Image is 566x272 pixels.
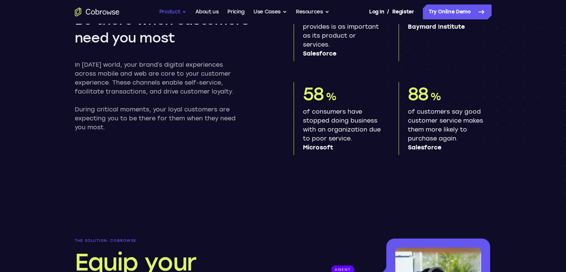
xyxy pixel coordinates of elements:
[75,238,273,243] p: The solution: Cobrowse
[253,4,287,19] button: Use Cases
[303,143,381,152] span: Microsoft
[303,83,324,105] span: 58
[408,83,429,105] span: 88
[303,49,381,58] span: Salesforce
[326,90,336,103] span: %
[159,4,187,19] button: Product
[369,4,384,19] a: Log In
[392,4,414,19] a: Register
[303,4,381,58] p: of people say the experience a company provides is as important as its product or services.
[296,4,329,19] button: Resources
[408,107,486,152] p: of customers say good customer service makes them more likely to purchase again.
[195,4,218,19] a: About us
[75,7,119,16] a: Go to the home page
[303,107,381,152] p: of consumers have stopped doing business with an organization due to poor service.
[408,22,486,31] span: Baymard Institute
[387,7,389,16] span: /
[430,90,441,103] span: %
[227,4,244,19] a: Pricing
[408,143,486,152] span: Salesforce
[75,11,270,47] h2: Be there when customers need you most
[75,105,243,132] p: During critical moments, your loyal customers are expecting you to be there for them when they ne...
[423,4,492,19] a: Try Online Demo
[75,60,243,96] p: In [DATE] world, your brand’s digital experiences across mobile and web are core to your customer...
